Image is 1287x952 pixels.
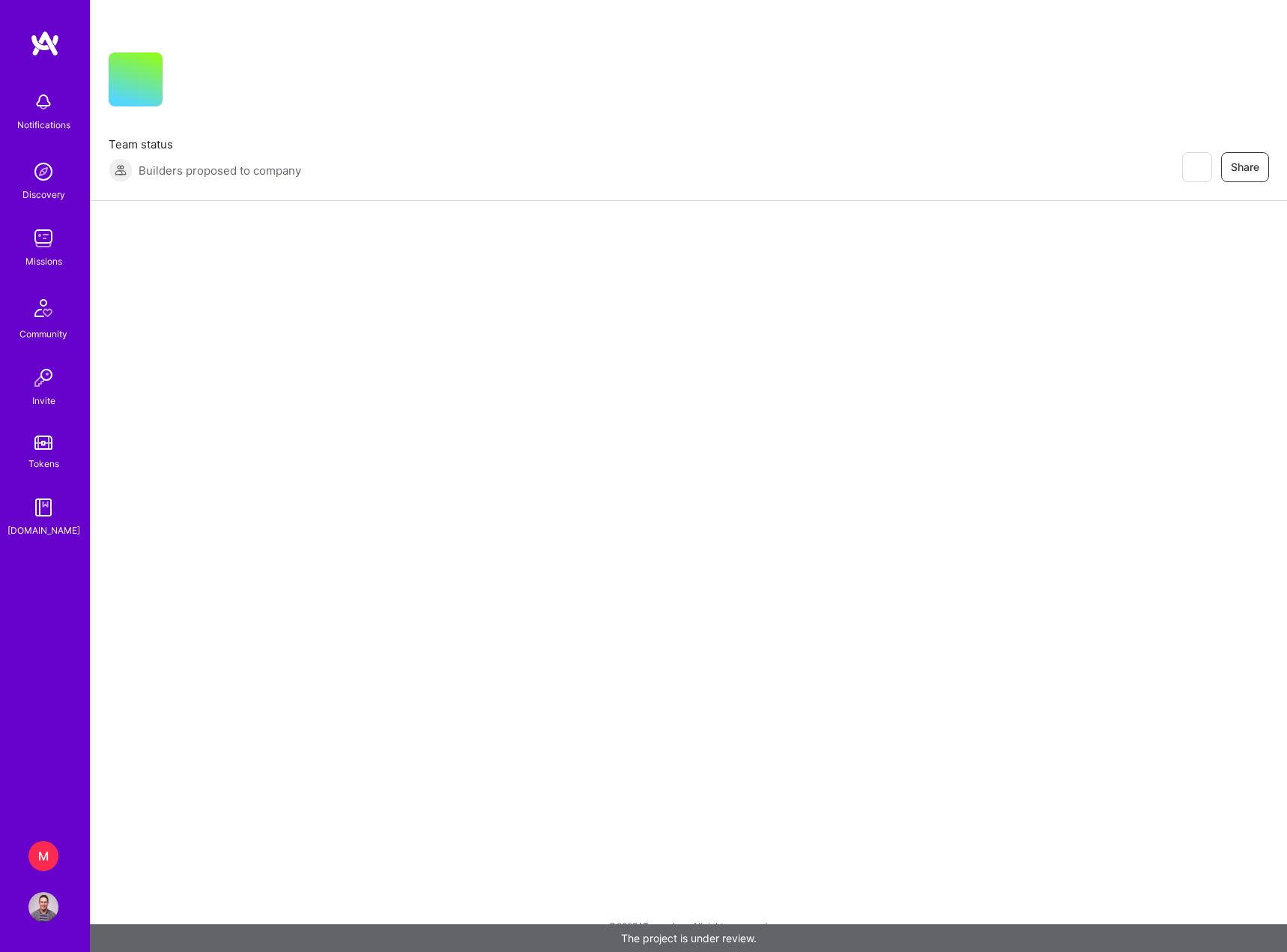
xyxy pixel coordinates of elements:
span: Builders proposed to company [139,163,301,178]
div: Discovery [22,187,65,202]
i: icon EyeClosed [1190,161,1202,173]
img: teamwork [28,223,58,253]
img: Invite [28,363,58,393]
a: User Avatar [25,892,62,922]
div: Notifications [17,117,70,133]
img: logo [30,30,60,57]
div: [DOMAIN_NAME] [7,522,80,538]
img: Community [25,290,61,326]
img: discovery [28,157,58,187]
img: Builders proposed to company [109,158,133,182]
span: Share [1231,160,1259,175]
div: M [28,841,58,871]
div: Missions [25,253,62,269]
div: Tokens [28,456,59,472]
img: guide book [28,492,58,522]
div: Invite [32,393,55,409]
img: User Avatar [28,892,58,922]
a: M [25,841,62,871]
div: Community [19,326,67,342]
i: icon CompanyGray [181,76,193,88]
div: The project is under review. [90,924,1287,952]
button: Share [1221,152,1269,182]
img: bell [28,87,58,117]
img: tokens [34,436,52,450]
span: Team status [109,136,301,152]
